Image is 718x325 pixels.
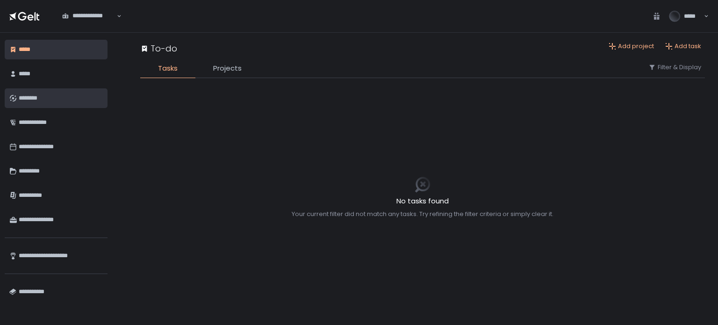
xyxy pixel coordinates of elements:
[665,42,701,51] button: Add task
[158,63,178,74] span: Tasks
[62,20,116,29] input: Search for option
[609,42,654,51] button: Add project
[56,7,122,26] div: Search for option
[213,63,242,74] span: Projects
[292,196,553,207] h2: No tasks found
[292,210,553,218] div: Your current filter did not match any tasks. Try refining the filter criteria or simply clear it.
[648,63,701,72] button: Filter & Display
[140,42,177,55] div: To-do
